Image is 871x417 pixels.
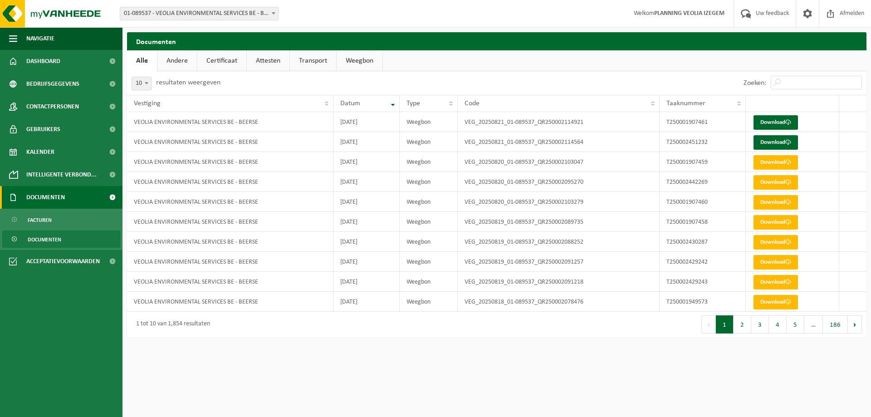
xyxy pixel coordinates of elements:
[127,32,866,50] h2: Documenten
[716,315,734,334] button: 1
[754,275,798,289] a: Download
[660,212,746,232] td: T250001907458
[400,252,458,272] td: Weegbon
[333,192,399,212] td: [DATE]
[654,10,724,17] strong: PLANNING VEOLIA IZEGEM
[660,272,746,292] td: T250002429243
[127,132,333,152] td: VEOLIA ENVIRONMENTAL SERVICES BE - BEERSE
[340,100,360,107] span: Datum
[400,232,458,252] td: Weegbon
[132,77,152,90] span: 10
[132,77,151,90] span: 10
[333,232,399,252] td: [DATE]
[333,272,399,292] td: [DATE]
[127,192,333,212] td: VEOLIA ENVIRONMENTAL SERVICES BE - BEERSE
[28,231,61,248] span: Documenten
[127,152,333,172] td: VEOLIA ENVIRONMENTAL SERVICES BE - BEERSE
[754,215,798,230] a: Download
[127,292,333,312] td: VEOLIA ENVIRONMENTAL SERVICES BE - BEERSE
[660,112,746,132] td: T250001907461
[333,252,399,272] td: [DATE]
[754,195,798,210] a: Download
[666,100,705,107] span: Taaknummer
[754,155,798,170] a: Download
[26,141,54,163] span: Kalender
[26,73,79,95] span: Bedrijfsgegevens
[660,192,746,212] td: T250001907460
[333,112,399,132] td: [DATE]
[458,292,660,312] td: VEG_20250818_01-089537_QR250002078476
[127,50,157,71] a: Alle
[400,272,458,292] td: Weegbon
[787,315,804,334] button: 5
[823,315,848,334] button: 186
[333,172,399,192] td: [DATE]
[660,152,746,172] td: T250001907459
[400,112,458,132] td: Weegbon
[333,132,399,152] td: [DATE]
[132,316,210,333] div: 1 tot 10 van 1,854 resultaten
[458,112,660,132] td: VEG_20250821_01-089537_QR250002114921
[804,315,823,334] span: …
[26,163,97,186] span: Intelligente verbond...
[26,118,60,141] span: Gebruikers
[127,252,333,272] td: VEOLIA ENVIRONMENTAL SERVICES BE - BEERSE
[660,172,746,192] td: T250002442269
[2,211,120,228] a: Facturen
[458,152,660,172] td: VEG_20250820_01-089537_QR250002103047
[660,232,746,252] td: T250002430287
[754,135,798,150] a: Download
[734,315,751,334] button: 2
[400,292,458,312] td: Weegbon
[458,252,660,272] td: VEG_20250819_01-089537_QR250002091257
[754,235,798,250] a: Download
[127,172,333,192] td: VEOLIA ENVIRONMENTAL SERVICES BE - BEERSE
[458,212,660,232] td: VEG_20250819_01-089537_QR250002089735
[754,295,798,309] a: Download
[247,50,289,71] a: Attesten
[751,315,769,334] button: 3
[333,152,399,172] td: [DATE]
[406,100,420,107] span: Type
[848,315,862,334] button: Next
[26,95,79,118] span: Contactpersonen
[337,50,382,71] a: Weegbon
[754,255,798,270] a: Download
[333,212,399,232] td: [DATE]
[28,211,52,229] span: Facturen
[660,132,746,152] td: T250002451232
[701,315,716,334] button: Previous
[400,212,458,232] td: Weegbon
[769,315,787,334] button: 4
[127,232,333,252] td: VEOLIA ENVIRONMENTAL SERVICES BE - BEERSE
[157,50,197,71] a: Andere
[26,50,60,73] span: Dashboard
[754,175,798,190] a: Download
[127,112,333,132] td: VEOLIA ENVIRONMENTAL SERVICES BE - BEERSE
[290,50,336,71] a: Transport
[26,186,65,209] span: Documenten
[400,152,458,172] td: Weegbon
[660,252,746,272] td: T250002429242
[134,100,161,107] span: Vestiging
[400,192,458,212] td: Weegbon
[2,231,120,248] a: Documenten
[754,115,798,130] a: Download
[333,292,399,312] td: [DATE]
[458,192,660,212] td: VEG_20250820_01-089537_QR250002103279
[26,250,100,273] span: Acceptatievoorwaarden
[26,27,54,50] span: Navigatie
[156,79,220,86] label: resultaten weergeven
[660,292,746,312] td: T250001949573
[465,100,480,107] span: Code
[458,132,660,152] td: VEG_20250821_01-089537_QR250002114564
[744,79,766,87] label: Zoeken:
[120,7,279,20] span: 01-089537 - VEOLIA ENVIRONMENTAL SERVICES BE - BEERSE
[127,272,333,292] td: VEOLIA ENVIRONMENTAL SERVICES BE - BEERSE
[197,50,246,71] a: Certificaat
[458,272,660,292] td: VEG_20250819_01-089537_QR250002091218
[400,172,458,192] td: Weegbon
[127,212,333,232] td: VEOLIA ENVIRONMENTAL SERVICES BE - BEERSE
[120,7,278,20] span: 01-089537 - VEOLIA ENVIRONMENTAL SERVICES BE - BEERSE
[458,232,660,252] td: VEG_20250819_01-089537_QR250002088252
